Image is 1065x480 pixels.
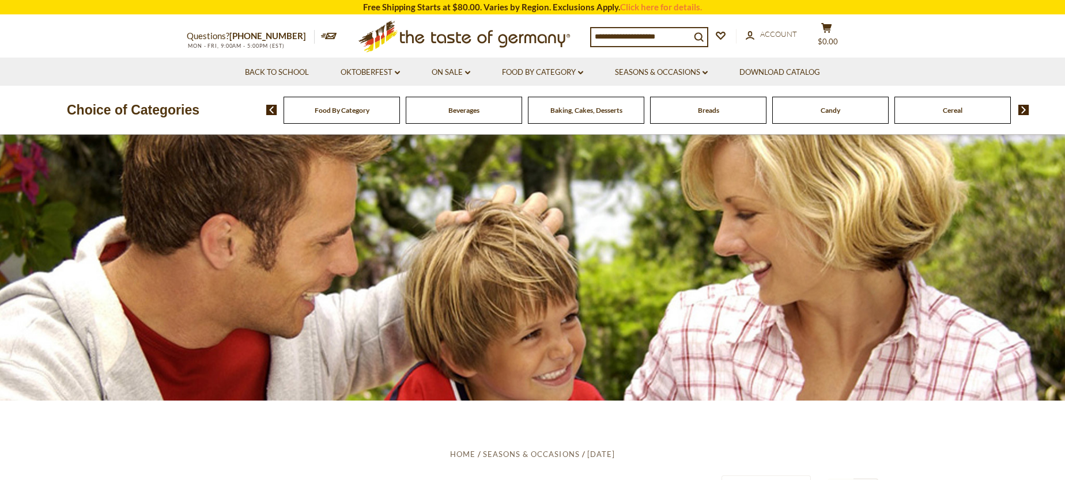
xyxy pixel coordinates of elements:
[550,106,622,115] a: Baking, Cakes, Desserts
[821,106,840,115] a: Candy
[760,29,797,39] span: Account
[432,66,470,79] a: On Sale
[615,66,708,79] a: Seasons & Occasions
[502,66,583,79] a: Food By Category
[448,106,479,115] a: Beverages
[187,29,315,44] p: Questions?
[450,449,475,459] a: Home
[341,66,400,79] a: Oktoberfest
[818,37,838,46] span: $0.00
[315,106,369,115] a: Food By Category
[746,28,797,41] a: Account
[620,2,702,12] a: Click here for details.
[809,22,844,51] button: $0.00
[187,43,285,49] span: MON - FRI, 9:00AM - 5:00PM (EST)
[245,66,309,79] a: Back to School
[229,31,306,41] a: [PHONE_NUMBER]
[483,449,579,459] a: Seasons & Occasions
[266,105,277,115] img: previous arrow
[587,449,615,459] a: [DATE]
[739,66,820,79] a: Download Catalog
[698,106,719,115] a: Breads
[1018,105,1029,115] img: next arrow
[943,106,962,115] a: Cereal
